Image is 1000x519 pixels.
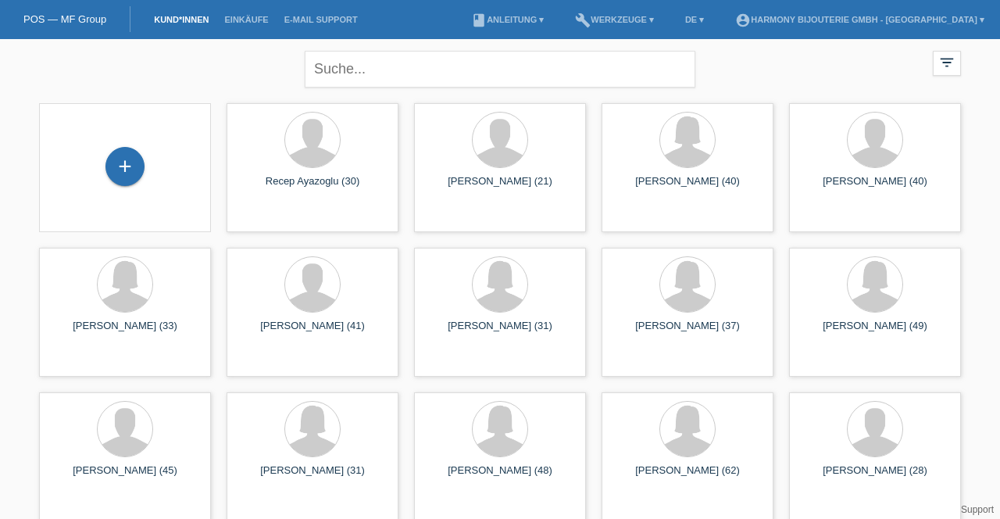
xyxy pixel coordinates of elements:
a: Kund*innen [146,15,216,24]
div: [PERSON_NAME] (62) [614,464,761,489]
div: [PERSON_NAME] (33) [52,320,198,345]
div: [PERSON_NAME] (45) [52,464,198,489]
div: [PERSON_NAME] (21) [427,175,573,200]
i: account_circle [735,13,751,28]
a: E-Mail Support [277,15,366,24]
a: DE ▾ [677,15,712,24]
i: book [471,13,487,28]
i: filter_list [938,54,955,71]
div: [PERSON_NAME] (31) [427,320,573,345]
div: [PERSON_NAME] (31) [239,464,386,489]
div: [PERSON_NAME] (37) [614,320,761,345]
div: [PERSON_NAME] (28) [802,464,948,489]
div: Recep Ayazoglu (30) [239,175,386,200]
div: [PERSON_NAME] (49) [802,320,948,345]
input: Suche... [305,51,695,88]
a: bookAnleitung ▾ [463,15,552,24]
div: [PERSON_NAME] (48) [427,464,573,489]
div: [PERSON_NAME] (41) [239,320,386,345]
a: Support [961,504,994,515]
div: [PERSON_NAME] (40) [802,175,948,200]
a: POS — MF Group [23,13,106,25]
i: build [575,13,591,28]
a: buildWerkzeuge ▾ [567,15,662,24]
div: Kund*in hinzufügen [106,153,144,180]
div: [PERSON_NAME] (40) [614,175,761,200]
a: Einkäufe [216,15,276,24]
a: account_circleHarmony Bijouterie GmbH - [GEOGRAPHIC_DATA] ▾ [727,15,992,24]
